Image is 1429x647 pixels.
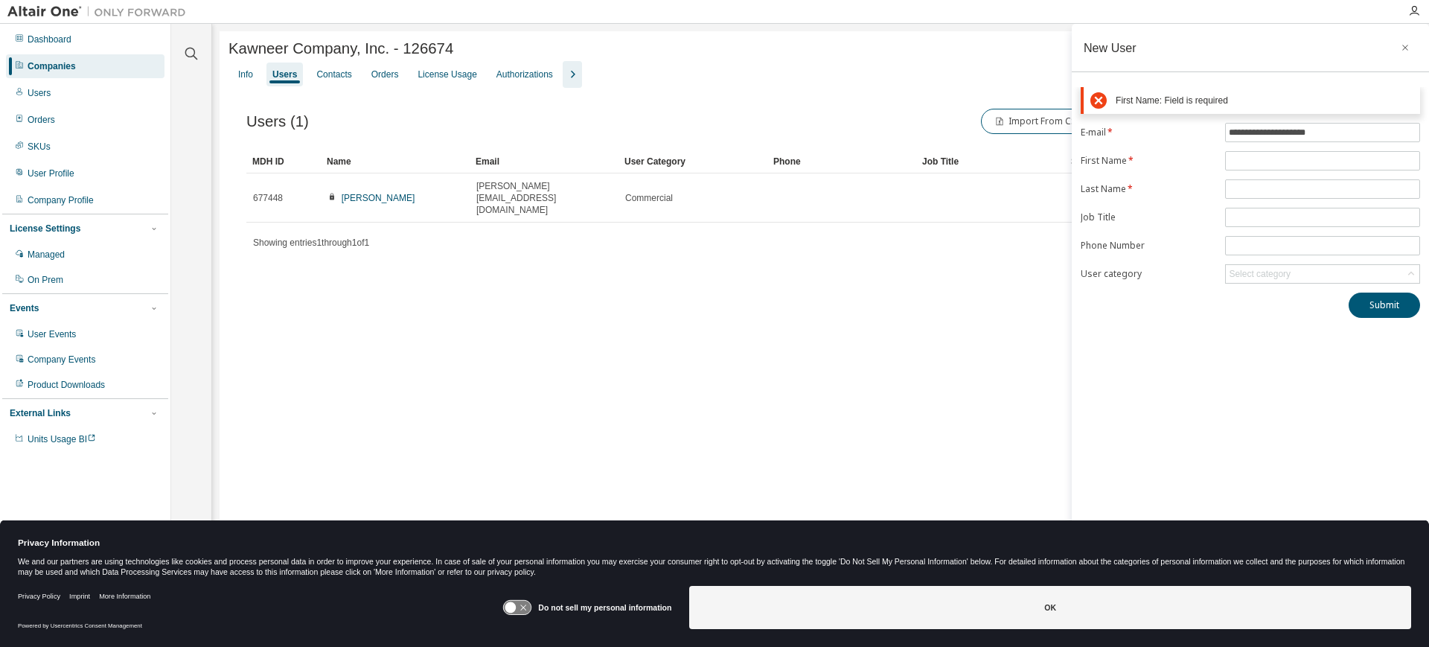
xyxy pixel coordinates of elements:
div: Orders [28,114,55,126]
div: Companies [28,60,76,72]
img: Altair One [7,4,194,19]
label: Phone Number [1081,240,1216,252]
div: User Category [624,150,761,173]
div: Dashboard [28,34,71,45]
div: Orders [371,68,399,80]
div: Users [272,68,297,80]
div: Users [28,87,51,99]
div: External Links [10,407,71,419]
div: Company Profile [28,194,94,206]
span: [PERSON_NAME][EMAIL_ADDRESS][DOMAIN_NAME] [476,180,612,216]
div: Phone [773,150,910,173]
div: User Profile [28,168,74,179]
div: Status [1071,150,1305,173]
span: Kawneer Company, Inc. - 126674 [228,40,453,57]
div: Name [327,150,464,173]
div: Email [476,150,613,173]
div: Company Events [28,354,95,366]
div: Select category [1229,268,1291,280]
div: Product Downloads [28,379,105,391]
div: Job Title [922,150,1059,173]
label: Job Title [1081,211,1216,223]
button: Submit [1349,293,1420,318]
div: Contacts [316,68,351,80]
label: Last Name [1081,183,1216,195]
div: License Settings [10,223,80,235]
label: User category [1081,268,1216,280]
span: Commercial [625,192,673,204]
div: Info [238,68,253,80]
div: Select category [1226,265,1419,283]
a: [PERSON_NAME] [342,193,415,203]
span: Users (1) [246,113,309,130]
label: E-mail [1081,127,1216,138]
span: 677448 [253,192,283,204]
div: Events [10,302,39,314]
div: New User [1084,42,1137,54]
span: Showing entries 1 through 1 of 1 [253,238,369,248]
div: Managed [28,249,65,261]
div: MDH ID [252,150,315,173]
div: User Events [28,328,76,340]
button: Import From CSV [981,109,1094,134]
div: On Prem [28,274,63,286]
span: Units Usage BI [28,434,96,444]
div: License Usage [418,68,476,80]
label: First Name [1081,155,1216,167]
div: First Name: Field is required [1116,95,1413,106]
div: SKUs [28,141,51,153]
div: Authorizations [496,68,553,80]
